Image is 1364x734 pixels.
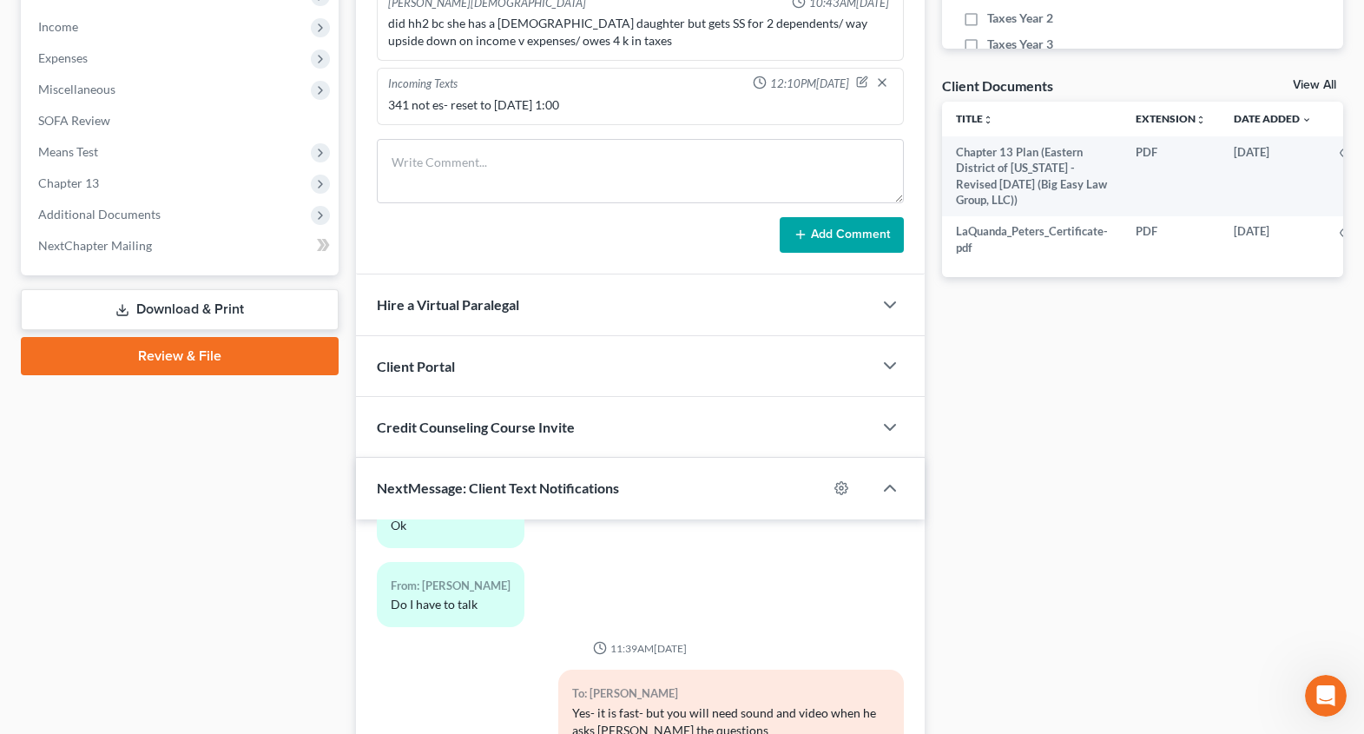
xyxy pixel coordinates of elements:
[110,569,124,583] button: Start recording
[391,576,511,596] div: From: [PERSON_NAME]
[572,684,890,704] div: To: [PERSON_NAME]
[38,175,99,190] span: Chapter 13
[770,76,849,92] span: 12:10PM[DATE]
[38,113,110,128] span: SOFA Review
[377,358,455,374] span: Client Portal
[21,289,339,330] a: Download & Print
[391,596,511,613] div: Do I have to talk
[84,22,161,39] p: Active 3h ago
[24,230,339,261] a: NextChapter Mailing
[14,136,285,319] div: 🚨ATTN: [GEOGRAPHIC_DATA] of [US_STATE]The court has added a new Credit Counseling Field that we n...
[298,562,326,590] button: Send a message…
[82,569,96,583] button: Upload attachment
[391,517,511,534] div: Ok
[987,36,1053,53] span: Taxes Year 3
[55,569,69,583] button: Gif picker
[1122,136,1220,216] td: PDF
[942,76,1053,95] div: Client Documents
[377,641,904,656] div: 11:39AM[DATE]
[377,479,619,496] span: NextMessage: Client Text Notifications
[377,296,519,313] span: Hire a Virtual Paralegal
[38,207,161,222] span: Additional Documents
[1301,115,1312,125] i: expand_more
[272,7,305,40] button: Home
[38,50,88,65] span: Expenses
[377,419,575,435] span: Credit Counseling Course Invite
[38,144,98,159] span: Means Test
[24,105,339,136] a: SOFA Review
[11,7,44,40] button: go back
[987,10,1053,27] span: Taxes Year 2
[956,112,993,125] a: Titleunfold_more
[388,15,893,50] div: did hh2 bc she has a [DEMOGRAPHIC_DATA] daughter but gets SS for 2 dependents/ way upside down on...
[38,82,115,96] span: Miscellaneous
[84,9,197,22] h1: [PERSON_NAME]
[1293,79,1336,91] a: View All
[49,10,77,37] img: Profile image for Katie
[38,19,78,34] span: Income
[1196,115,1206,125] i: unfold_more
[1305,675,1347,717] iframe: Intercom live chat
[14,136,333,357] div: Katie says…
[983,115,993,125] i: unfold_more
[780,217,904,254] button: Add Comment
[21,337,339,375] a: Review & File
[1220,216,1326,264] td: [DATE]
[15,532,333,562] textarea: Message…
[1234,112,1312,125] a: Date Added expand_more
[1220,136,1326,216] td: [DATE]
[305,7,336,38] div: Close
[1136,112,1206,125] a: Extensionunfold_more
[28,148,247,179] b: 🚨ATTN: [GEOGRAPHIC_DATA] of [US_STATE]
[27,569,41,583] button: Emoji picker
[1122,216,1220,264] td: PDF
[388,76,458,93] div: Incoming Texts
[388,96,893,114] div: 341 not es- reset to [DATE] 1:00
[38,238,152,253] span: NextChapter Mailing
[28,189,271,308] div: The court has added a new Credit Counseling Field that we need to update upon filing. Please remo...
[942,136,1122,216] td: Chapter 13 Plan (Eastern District of [US_STATE] - Revised [DATE] (Big Easy Law Group, LLC))
[28,322,173,333] div: [PERSON_NAME] • Just now
[942,216,1122,264] td: LaQuanda_Peters_Certificate-pdf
